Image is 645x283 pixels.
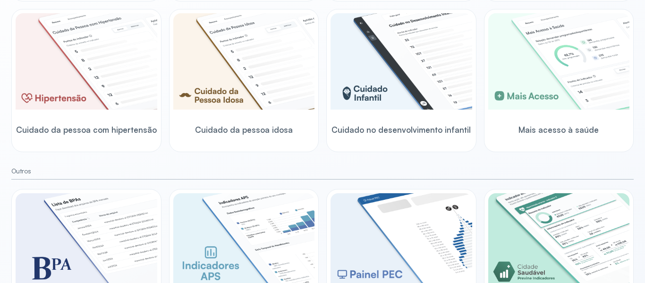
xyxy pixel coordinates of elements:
img: hypertension.png [16,13,157,110]
span: Cuidado da pessoa idosa [195,125,293,135]
img: elderly.png [173,13,315,110]
img: healthcare-greater-access.png [488,13,630,110]
small: Outros [11,167,634,175]
span: Cuidado da pessoa com hipertensão [16,125,157,135]
img: child-development.png [331,13,472,110]
span: Cuidado no desenvolvimento infantil [331,125,471,135]
span: Mais acesso à saúde [518,125,599,135]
